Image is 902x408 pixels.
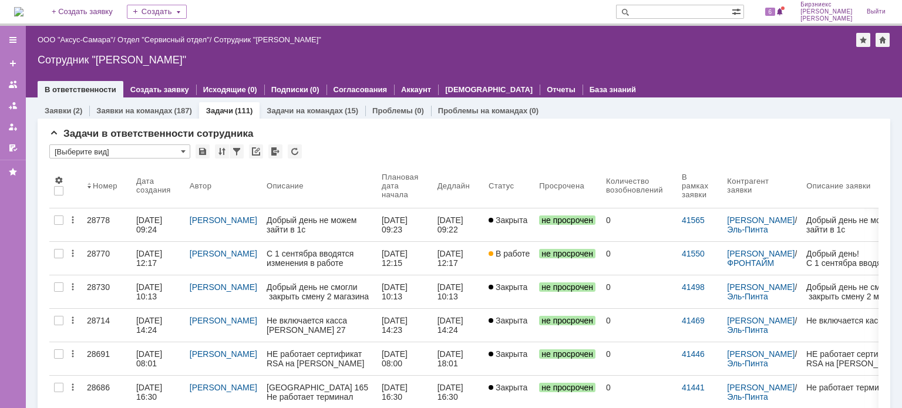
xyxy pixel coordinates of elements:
div: [DATE] 16:30 [382,383,410,402]
a: [DATE] 08:00 [377,342,433,375]
a: В ответственности [45,85,116,94]
a: Заявки на командах [4,75,22,94]
a: [DATE] 10:13 [377,275,433,308]
div: [DATE] 09:22 [437,215,466,234]
div: Скопировать ссылку на список [249,144,263,159]
div: (0) [529,106,538,115]
div: (111) [235,106,253,115]
div: Экспорт списка [268,144,282,159]
div: Количество возобновлений [606,177,663,194]
a: [PERSON_NAME] [190,249,257,258]
div: / [727,215,797,234]
div: Задача: 28770 [168,55,280,65]
div: Сотрудник "[PERSON_NAME]" [214,35,321,44]
a: Галстьян Степан Александрович [168,90,182,104]
div: Описание заявки [806,181,870,190]
div: [DATE] 08:01 [136,349,164,368]
div: Дата создания [136,177,171,194]
a: База знаний [590,85,636,94]
div: 0 [606,316,672,325]
span: не просрочен [539,215,595,225]
div: [DATE] 14:24 [437,316,466,335]
a: [PERSON_NAME] [727,282,795,292]
div: Статус [489,181,514,190]
div: (0) [248,85,257,94]
a: не просрочен [534,309,601,342]
a: ООО "Аксус-Самара" [38,35,113,44]
div: Сохранить вид [196,144,210,159]
div: [DATE] 16:30 [136,383,164,402]
div: В рамках заявки [682,173,708,199]
span: [PERSON_NAME] [800,15,853,22]
div: 05.09.2025 [245,93,265,102]
div: Сотрудник "[PERSON_NAME]" [38,54,890,66]
div: (2) [73,106,82,115]
div: Фильтрация... [230,144,244,159]
a: Эль-Пинта [727,325,768,335]
th: Дата создания [132,163,185,208]
a: Мои согласования [4,139,22,157]
a: [PERSON_NAME] [190,316,257,325]
span: 6 [765,8,776,16]
div: [DATE] 14:24 [136,316,164,335]
a: 0 [601,309,677,342]
span: не просрочен [539,349,595,359]
a: не просрочен [534,275,601,308]
div: [DATE] 16:30 [437,383,466,402]
div: / [727,349,797,368]
a: 28691 [82,342,132,375]
a: [PERSON_NAME] [727,349,795,359]
a: Закрыта [484,275,534,308]
div: [DATE] 09:24 [136,215,164,234]
div: (187) [174,106,191,115]
a: ФРОНТАЙМ [727,258,774,268]
a: не просрочен [534,208,601,241]
div: Действия [68,282,78,292]
th: Статус [484,163,534,208]
div: 28778 [87,215,127,225]
a: [DATE] 18:01 [433,342,484,375]
span: Закрыта [489,316,527,325]
div: 28686 [87,383,127,392]
a: [PERSON_NAME] [190,215,257,225]
div: / [727,249,797,268]
a: 28730 [82,275,132,308]
span: Настройки [54,176,63,185]
a: Закрыта [484,342,534,375]
a: Проблемы на командах [438,106,527,115]
a: Подписки [271,85,308,94]
div: [DATE] 09:23 [382,215,410,234]
a: 0 [601,242,677,275]
div: 0 [423,18,428,26]
div: Номер [93,181,117,190]
a: [PERSON_NAME] [190,349,257,359]
a: [DATE] 09:22 [433,208,484,241]
div: Создать [127,5,187,19]
div: [DATE] 08:00 [382,349,410,368]
div: (15) [345,106,358,115]
div: Действия [68,316,78,325]
span: Закрыта [489,282,527,292]
div: Обновлять список [288,144,302,159]
a: [DATE] 08:01 [132,342,185,375]
a: Исходящие [203,85,246,94]
a: [DATE] 14:24 [132,309,185,342]
div: Отложена [311,16,357,28]
a: Задачи [206,106,233,115]
div: Контрагент заявки [727,177,787,194]
div: [DATE] 10:13 [136,282,164,301]
div: В работе [166,16,207,28]
a: Заявки [45,106,71,115]
div: [DATE] 14:23 [382,316,410,335]
div: 0 [606,349,672,359]
a: 0 [601,275,677,308]
div: 0 [132,18,136,26]
a: Задачи на командах [267,106,343,115]
a: Аккаунт [401,85,431,94]
div: / [38,35,117,44]
a: Проблемы [372,106,413,115]
a: 41550 [682,249,705,258]
a: 0 [601,342,677,375]
a: Создать заявку [4,54,22,73]
div: 0 [606,215,672,225]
